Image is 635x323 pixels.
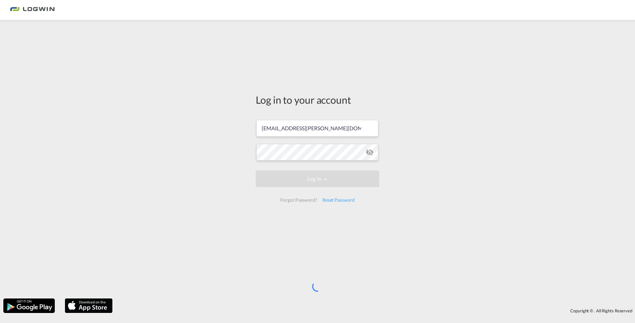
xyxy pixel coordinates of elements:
[366,148,374,156] md-icon: icon-eye-off
[256,120,378,137] input: Enter email/phone number
[320,194,357,206] div: Reset Password
[3,298,55,314] img: google.png
[64,298,113,314] img: apple.png
[256,93,379,107] div: Log in to your account
[278,194,319,206] div: Forgot Password?
[256,170,379,187] button: LOGIN
[10,3,55,18] img: bc73a0e0d8c111efacd525e4c8ad7d32.png
[116,305,635,316] div: Copyright © . All Rights Reserved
